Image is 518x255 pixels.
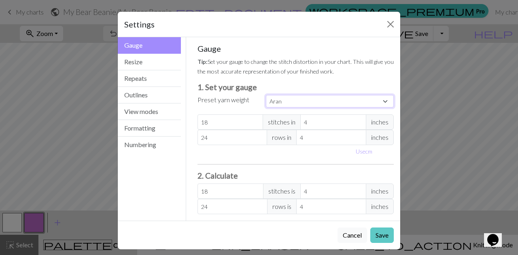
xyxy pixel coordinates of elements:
button: Usecm [352,145,376,158]
button: Outlines [118,87,181,103]
span: inches [366,114,394,130]
span: inches [366,183,394,199]
span: stitches is [263,183,301,199]
span: rows is [267,199,297,214]
button: Save [370,228,394,243]
button: Cancel [338,228,367,243]
button: Numbering [118,137,181,153]
h5: Gauge [197,44,394,53]
span: inches [366,130,394,145]
button: Repeats [118,70,181,87]
h5: Settings [124,18,155,30]
span: rows in [267,130,297,145]
span: stitches in [263,114,301,130]
span: inches [366,199,394,214]
strong: Tip: [197,58,208,65]
h3: 1. Set your gauge [197,82,394,92]
iframe: chat widget [484,223,510,247]
label: Preset yarn weight [197,95,249,105]
small: Set your gauge to change the stitch distortion in your chart. This will give you the most accurat... [197,58,394,75]
button: Formatting [118,120,181,137]
button: Close [384,18,397,31]
h3: 2. Calculate [197,171,394,180]
button: View modes [118,103,181,120]
button: Resize [118,54,181,70]
button: Gauge [118,37,181,54]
